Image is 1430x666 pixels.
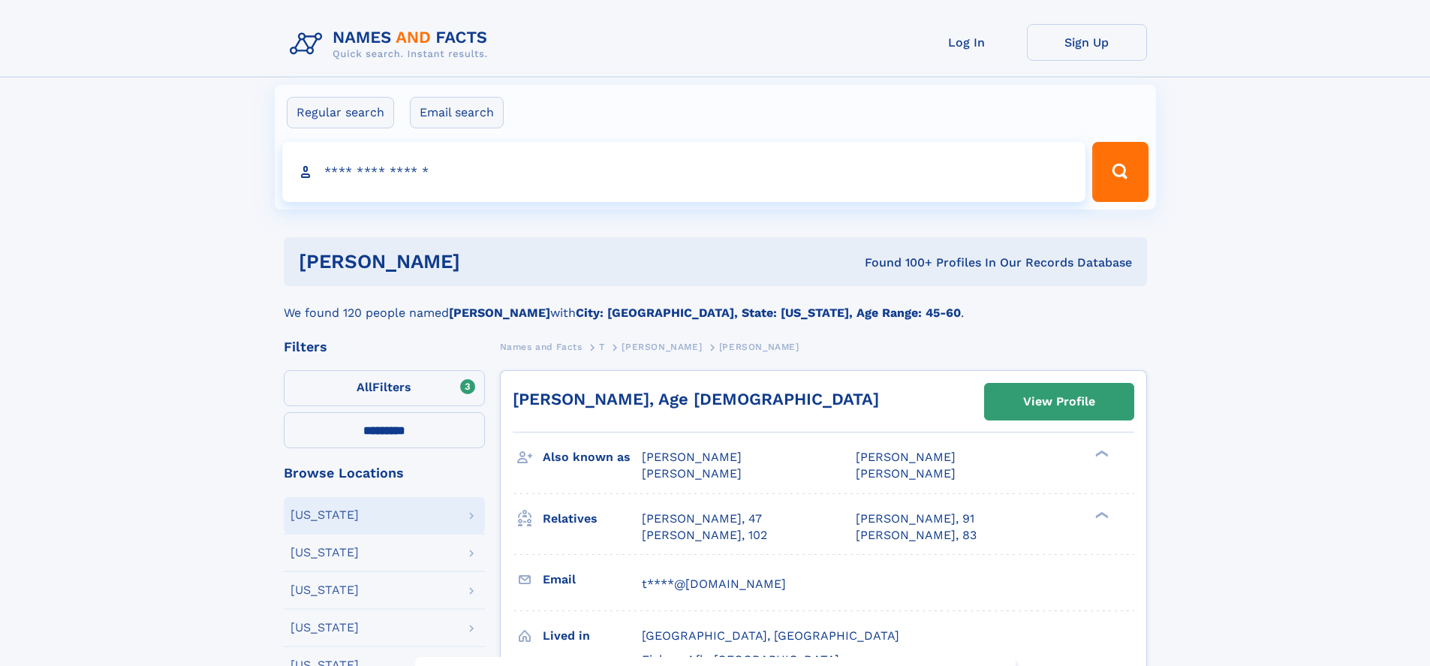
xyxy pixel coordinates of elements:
h3: Also known as [543,445,642,470]
div: View Profile [1023,384,1095,419]
a: Log In [907,24,1027,61]
div: Found 100+ Profiles In Our Records Database [662,255,1132,271]
span: [PERSON_NAME] [642,450,742,464]
span: [PERSON_NAME] [719,342,799,352]
h3: Email [543,567,642,592]
a: Names and Facts [500,337,583,356]
a: T [599,337,605,356]
span: T [599,342,605,352]
div: Browse Locations [284,466,485,480]
a: [PERSON_NAME], 102 [642,527,767,544]
span: [PERSON_NAME] [856,450,956,464]
button: Search Button [1092,142,1148,202]
div: We found 120 people named with . [284,286,1147,322]
div: [US_STATE] [291,584,359,596]
div: ❯ [1091,449,1109,459]
a: [PERSON_NAME], 91 [856,511,974,527]
label: Regular search [287,97,394,128]
img: Logo Names and Facts [284,24,500,65]
h3: Relatives [543,506,642,532]
span: All [357,380,372,394]
b: City: [GEOGRAPHIC_DATA], State: [US_STATE], Age Range: 45-60 [576,306,961,320]
b: [PERSON_NAME] [449,306,550,320]
div: [US_STATE] [291,547,359,559]
input: search input [282,142,1086,202]
span: [PERSON_NAME] [856,466,956,481]
div: [US_STATE] [291,509,359,521]
a: Sign Up [1027,24,1147,61]
a: [PERSON_NAME], Age [DEMOGRAPHIC_DATA] [513,390,879,408]
label: Filters [284,370,485,406]
a: View Profile [985,384,1133,420]
a: [PERSON_NAME] [622,337,702,356]
label: Email search [410,97,504,128]
a: [PERSON_NAME], 83 [856,527,977,544]
span: [PERSON_NAME] [622,342,702,352]
h1: [PERSON_NAME] [299,252,663,271]
div: [US_STATE] [291,622,359,634]
span: [PERSON_NAME] [642,466,742,481]
div: Filters [284,340,485,354]
div: ❯ [1091,510,1109,520]
h3: Lived in [543,623,642,649]
a: [PERSON_NAME], 47 [642,511,762,527]
span: [GEOGRAPHIC_DATA], [GEOGRAPHIC_DATA] [642,628,899,643]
